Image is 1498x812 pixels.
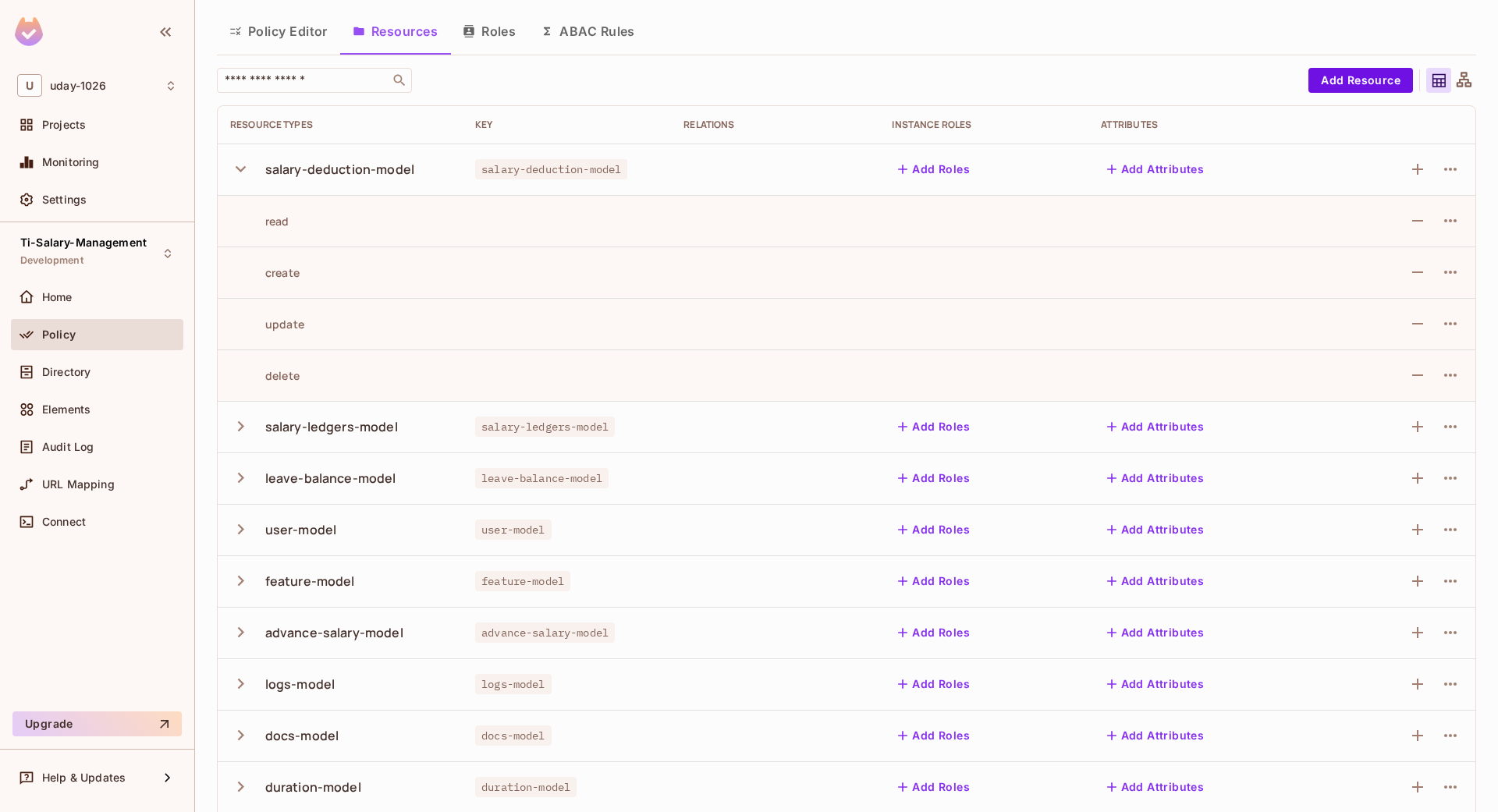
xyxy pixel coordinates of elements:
[892,723,976,748] button: Add Roles
[265,675,335,693] div: logs-model
[1101,775,1211,800] button: Add Attributes
[15,17,43,46] img: SReyMgAAAABJRU5ErkJggg==
[265,727,339,744] div: docs-model
[265,521,337,538] div: user-model
[892,775,976,800] button: Add Roles
[20,254,83,267] span: Development
[892,414,976,439] button: Add Roles
[450,12,528,51] button: Roles
[892,119,1075,131] div: Instance roles
[42,291,73,303] span: Home
[475,417,615,437] span: salary-ledgers-model
[265,573,355,590] div: feature-model
[1101,157,1211,182] button: Add Attributes
[265,778,361,796] div: duration-model
[475,468,609,488] span: leave-balance-model
[1101,119,1315,131] div: Attributes
[265,624,403,641] div: advance-salary-model
[892,466,976,491] button: Add Roles
[1101,723,1211,748] button: Add Attributes
[475,571,570,591] span: feature-model
[42,119,86,131] span: Projects
[42,478,115,491] span: URL Mapping
[475,725,552,746] span: docs-model
[475,674,552,694] span: logs-model
[475,777,577,797] span: duration-model
[265,470,396,487] div: leave-balance-model
[1101,672,1211,697] button: Add Attributes
[42,193,87,206] span: Settings
[892,569,976,594] button: Add Roles
[683,119,867,131] div: Relations
[230,265,300,280] div: create
[528,12,648,51] button: ABAC Rules
[230,119,450,131] div: Resource Types
[892,672,976,697] button: Add Roles
[20,236,147,249] span: Ti-Salary-Management
[1101,414,1211,439] button: Add Attributes
[42,516,86,528] span: Connect
[42,366,91,378] span: Directory
[340,12,450,51] button: Resources
[1101,517,1211,542] button: Add Attributes
[42,441,94,453] span: Audit Log
[892,157,976,182] button: Add Roles
[892,620,976,645] button: Add Roles
[217,12,340,51] button: Policy Editor
[42,156,100,168] span: Monitoring
[230,368,300,383] div: delete
[42,771,126,784] span: Help & Updates
[42,328,76,341] span: Policy
[1101,569,1211,594] button: Add Attributes
[475,622,615,643] span: advance-salary-model
[230,214,289,229] div: read
[265,161,414,178] div: salary-deduction-model
[1101,466,1211,491] button: Add Attributes
[892,517,976,542] button: Add Roles
[475,159,627,179] span: salary-deduction-model
[230,317,304,332] div: update
[1101,620,1211,645] button: Add Attributes
[42,403,91,416] span: Elements
[50,80,106,92] span: Workspace: uday-1026
[475,519,552,540] span: user-model
[17,74,42,97] span: U
[475,119,658,131] div: Key
[265,418,398,435] div: salary-ledgers-model
[1308,68,1413,93] button: Add Resource
[12,711,182,736] button: Upgrade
